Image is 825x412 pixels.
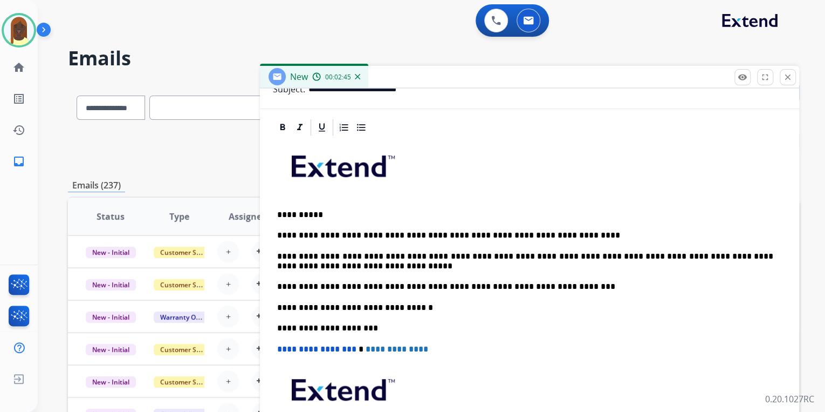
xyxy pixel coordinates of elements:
div: Italic [292,119,308,136]
button: + [217,273,239,295]
span: Customer Support [154,344,224,355]
div: Ordered List [336,119,352,136]
span: New - Initial [86,344,136,355]
span: 00:02:45 [325,73,351,82]
button: + [217,370,239,392]
p: 0.20.1027RC [765,393,814,406]
mat-icon: person_add [256,278,269,291]
span: + [226,245,231,258]
h2: Emails [68,48,799,69]
span: New - Initial [86,312,136,323]
mat-icon: inbox [12,155,25,168]
p: Emails (237) [68,179,125,192]
span: + [226,278,231,291]
span: Customer Support [154,376,224,388]
div: Underline [314,119,330,136]
mat-icon: close [783,72,793,82]
mat-icon: remove_red_eye [738,72,747,82]
span: Warranty Ops [154,312,209,323]
mat-icon: home [12,61,25,74]
mat-icon: person_add [256,310,269,323]
span: Assignee [229,210,266,223]
mat-icon: fullscreen [760,72,770,82]
span: Customer Support [154,279,224,291]
mat-icon: person_add [256,342,269,355]
mat-icon: history [12,124,25,137]
div: Bold [274,119,291,136]
span: New [290,71,308,83]
button: + [217,338,239,360]
mat-icon: person_add [256,375,269,388]
span: New - Initial [86,279,136,291]
button: + [217,241,239,262]
button: + [217,306,239,327]
span: + [226,310,231,323]
span: + [226,375,231,388]
span: New - Initial [86,247,136,258]
span: Status [97,210,125,223]
span: + [226,342,231,355]
img: avatar [4,15,34,45]
span: New - Initial [86,376,136,388]
p: Subject: [273,83,305,96]
mat-icon: person_add [256,245,269,258]
div: Bullet List [353,119,369,136]
span: Customer Support [154,247,224,258]
mat-icon: list_alt [12,92,25,105]
span: Type [169,210,189,223]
